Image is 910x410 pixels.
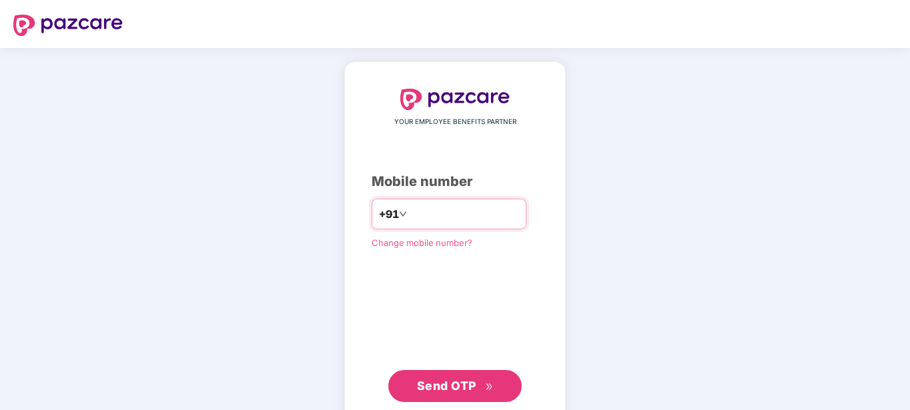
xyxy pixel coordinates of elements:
span: +91 [379,206,399,223]
span: down [399,210,407,218]
span: YOUR EMPLOYEE BENEFITS PARTNER [394,117,516,127]
img: logo [13,15,123,36]
span: Send OTP [417,379,476,393]
img: logo [400,89,510,110]
a: Change mobile number? [372,237,472,248]
button: Send OTPdouble-right [388,370,522,402]
div: Mobile number [372,171,538,192]
span: double-right [485,383,494,391]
